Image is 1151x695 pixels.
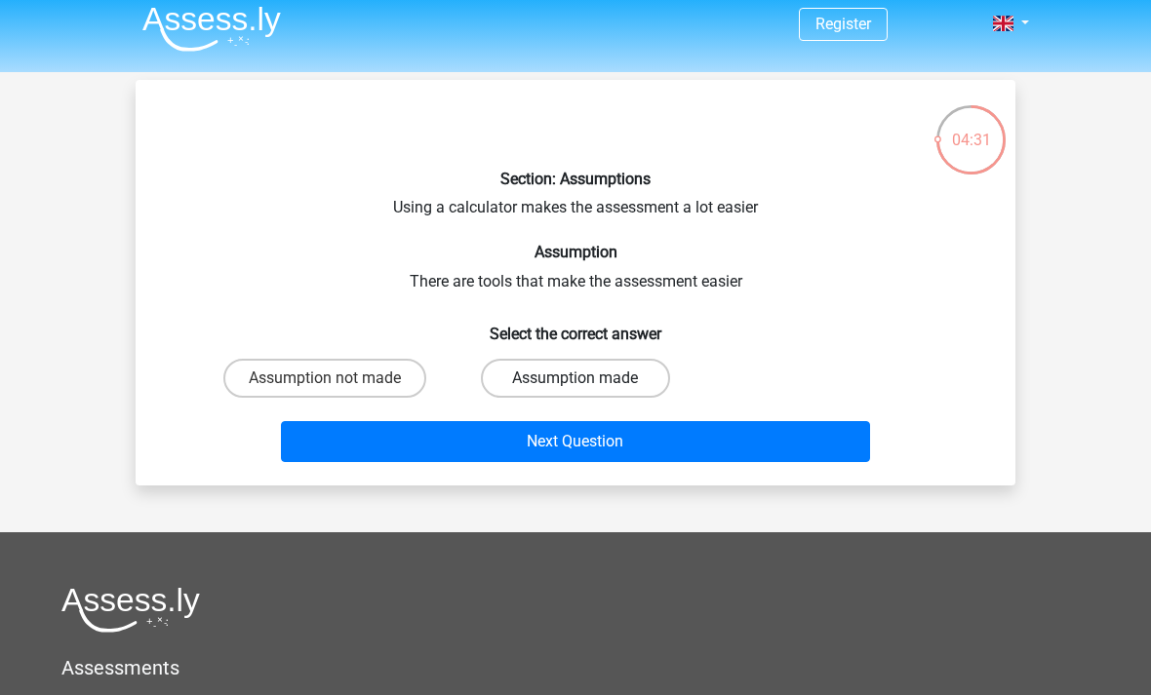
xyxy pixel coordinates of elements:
h5: Assessments [61,656,1090,679]
h6: Assumption [167,243,984,261]
div: 04:31 [934,103,1008,152]
label: Assumption made [481,359,669,398]
label: Assumption not made [223,359,426,398]
button: Next Question [281,421,871,462]
div: Using a calculator makes the assessment a lot easier There are tools that make the assessment easier [143,96,1008,470]
img: Assessly logo [61,587,200,633]
a: Register [815,15,871,33]
h6: Section: Assumptions [167,170,984,188]
h6: Select the correct answer [167,309,984,343]
img: Assessly [142,6,281,52]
